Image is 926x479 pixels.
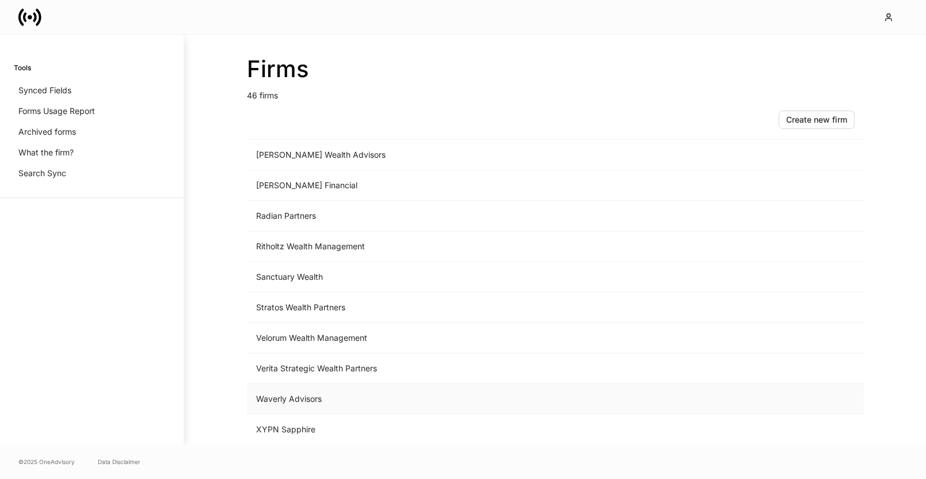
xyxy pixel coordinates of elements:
a: Search Sync [14,163,170,184]
td: Radian Partners [247,201,673,231]
p: Forms Usage Report [18,105,95,117]
td: [PERSON_NAME] Wealth Advisors [247,140,673,170]
a: Synced Fields [14,80,170,101]
td: Sanctuary Wealth [247,262,673,292]
td: Ritholtz Wealth Management [247,231,673,262]
td: XYPN Sapphire [247,415,673,445]
td: [PERSON_NAME] Financial [247,170,673,201]
div: Create new firm [786,116,847,124]
p: What the firm? [18,147,74,158]
td: Verita Strategic Wealth Partners [247,353,673,384]
td: Stratos Wealth Partners [247,292,673,323]
a: Forms Usage Report [14,101,170,121]
p: 46 firms [247,83,864,101]
td: Waverly Advisors [247,384,673,415]
h6: Tools [14,62,31,73]
p: Synced Fields [18,85,71,96]
a: Data Disclaimer [98,457,140,466]
a: What the firm? [14,142,170,163]
td: Velorum Wealth Management [247,323,673,353]
span: © 2025 OneAdvisory [18,457,75,466]
p: Archived forms [18,126,76,138]
button: Create new firm [779,111,855,129]
h2: Firms [247,55,864,83]
a: Archived forms [14,121,170,142]
p: Search Sync [18,168,66,179]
